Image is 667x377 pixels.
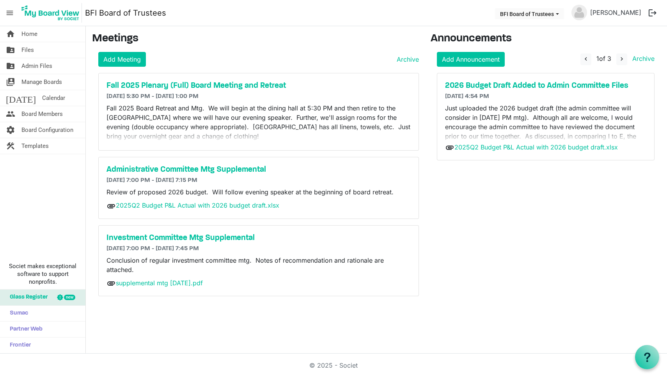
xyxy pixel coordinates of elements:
[437,52,505,67] a: Add Announcement
[394,55,419,64] a: Archive
[445,103,646,160] p: Just uploaded the 2026 budget draft (the admin committee will consider in [DATE] PM mtg). Althoug...
[21,26,37,42] span: Home
[445,93,489,100] span: [DATE] 4:54 PM
[6,26,15,42] span: home
[21,74,62,90] span: Manage Boards
[106,187,411,197] p: Review of proposed 2026 budget. Will follow evening speaker at the beginning of board retreat.
[4,262,82,286] span: Societ makes exceptional software to support nonprofits.
[445,143,454,152] span: attachment
[6,290,48,305] span: Glass Register
[6,306,28,321] span: Sumac
[445,81,646,91] a: 2026 Budget Draft Added to Admin Committee Files
[431,32,661,46] h3: Announcements
[106,233,411,243] a: Investment Committee Mtg Supplemental
[580,53,591,65] button: navigate_before
[106,93,411,100] h6: [DATE] 5:30 PM - [DATE] 1:00 PM
[19,3,82,23] img: My Board View Logo
[21,42,34,58] span: Files
[116,201,279,209] a: 2025Q2 Budget P&L Actual with 2026 budget draft.xlsx
[6,338,31,353] span: Frontier
[571,5,587,20] img: no-profile-picture.svg
[587,5,644,20] a: [PERSON_NAME]
[116,279,203,287] a: supplemental mtg [DATE].pdf
[616,53,627,65] button: navigate_next
[495,8,564,19] button: BFI Board of Trustees dropdownbutton
[21,106,63,122] span: Board Members
[454,143,618,151] a: 2025Q2 Budget P&L Actual with 2026 budget draft.xlsx
[618,55,625,62] span: navigate_next
[6,138,15,154] span: construction
[582,55,589,62] span: navigate_before
[106,81,411,91] a: Fall 2025 Plenary (Full) Board Meeting and Retreat
[106,177,411,184] h6: [DATE] 7:00 PM - [DATE] 7:15 PM
[596,55,611,62] span: of 3
[629,55,655,62] a: Archive
[64,295,75,300] div: new
[106,201,116,211] span: attachment
[19,3,85,23] a: My Board View Logo
[2,5,17,20] span: menu
[6,58,15,74] span: folder_shared
[106,103,411,141] p: Fall 2025 Board Retreat and Mtg. We will begin at the dining hall at 5:30 PM and then retire to t...
[106,165,411,174] a: Administrative Committee Mtg Supplemental
[596,55,599,62] span: 1
[6,322,43,337] span: Partner Web
[106,279,116,288] span: attachment
[106,245,411,253] h6: [DATE] 7:00 PM - [DATE] 7:45 PM
[644,5,661,21] button: logout
[106,256,411,274] p: Conclusion of regular investment committee mtg. Notes of recommendation and rationale are attached.
[309,361,358,369] a: © 2025 - Societ
[6,106,15,122] span: people
[6,74,15,90] span: switch_account
[92,32,419,46] h3: Meetings
[6,42,15,58] span: folder_shared
[6,90,36,106] span: [DATE]
[21,138,49,154] span: Templates
[98,52,146,67] a: Add Meeting
[21,58,52,74] span: Admin Files
[6,122,15,138] span: settings
[85,5,166,21] a: BFI Board of Trustees
[42,90,65,106] span: Calendar
[21,122,73,138] span: Board Configuration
